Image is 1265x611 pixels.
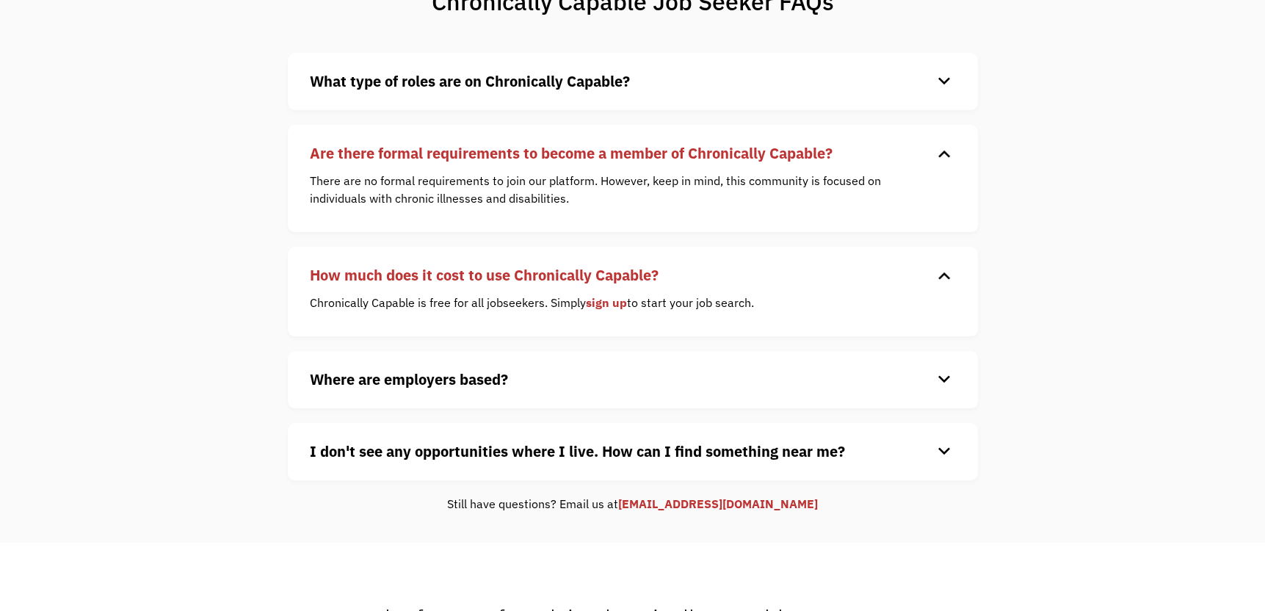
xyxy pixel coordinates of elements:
[932,70,956,93] div: keyboard_arrow_down
[310,172,934,207] p: There are no formal requirements to join our platform. However, keep in mind, this community is f...
[310,265,659,285] strong: How much does it cost to use Chronically Capable?
[288,495,978,513] div: Still have questions? Email us at
[310,294,934,311] p: Chronically Capable is free for all jobseekers. Simply to start your job search.
[586,295,627,310] a: sign up
[932,264,956,286] div: keyboard_arrow_down
[310,143,833,163] strong: Are there formal requirements to become a member of Chronically Capable?
[310,441,845,461] strong: I don't see any opportunities where I live. How can I find something near me?
[618,496,818,511] a: [EMAIL_ADDRESS][DOMAIN_NAME]
[932,142,956,164] div: keyboard_arrow_down
[932,369,956,391] div: keyboard_arrow_down
[932,441,956,463] div: keyboard_arrow_down
[310,71,630,91] strong: What type of roles are on Chronically Capable?
[310,369,508,389] strong: Where are employers based?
